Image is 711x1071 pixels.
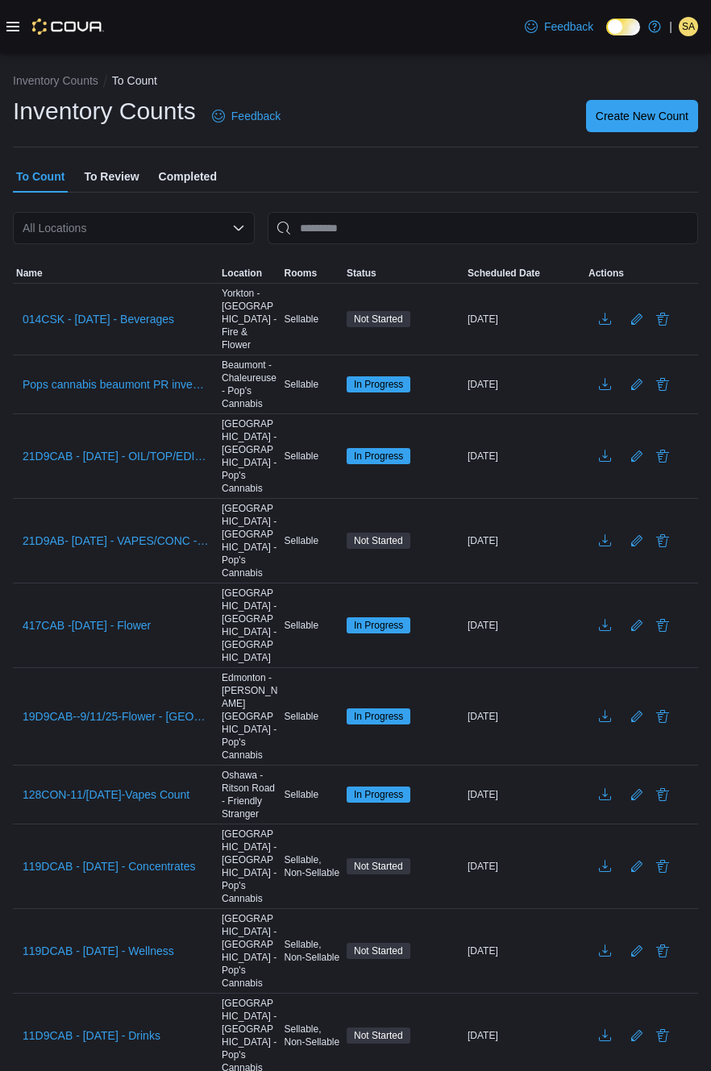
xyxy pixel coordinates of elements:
[588,267,624,280] span: Actions
[347,858,410,874] span: Not Started
[606,19,640,35] input: Dark Mode
[653,375,672,394] button: Delete
[222,359,278,410] span: Beaumont - Chaleureuse - Pop's Cannabis
[627,854,647,878] button: Edit count details
[464,785,585,804] div: [DATE]
[653,531,672,550] button: Delete
[23,858,195,874] span: 119DCAB - [DATE] - Concentrates
[281,707,344,726] div: Sellable
[627,782,647,807] button: Edit count details
[222,502,278,579] span: [GEOGRAPHIC_DATA] - [GEOGRAPHIC_DATA] - Pop's Cannabis
[281,935,344,967] div: Sellable, Non-Sellable
[16,444,215,468] button: 21D9CAB - [DATE] - OIL/TOP/EDI/[PERSON_NAME]
[232,222,245,235] button: Open list of options
[347,708,410,724] span: In Progress
[222,287,278,351] span: Yorkton - [GEOGRAPHIC_DATA] - Fire & Flower
[653,616,672,635] button: Delete
[281,264,344,283] button: Rooms
[222,828,278,905] span: [GEOGRAPHIC_DATA] - [GEOGRAPHIC_DATA] - Pop's Cannabis
[23,787,189,803] span: 128CON-11/[DATE]-Vapes Count
[464,531,585,550] div: [DATE]
[23,617,151,633] span: 417CAB -[DATE] - Flower
[13,74,98,87] button: Inventory Counts
[596,108,688,124] span: Create New Count
[354,709,403,724] span: In Progress
[627,307,647,331] button: Edit count details
[653,857,672,876] button: Delete
[16,782,196,807] button: 128CON-11/[DATE]-Vapes Count
[347,376,410,392] span: In Progress
[281,616,344,635] div: Sellable
[627,613,647,637] button: Edit count details
[16,613,157,637] button: 417CAB -[DATE] - Flower
[464,707,585,726] div: [DATE]
[222,769,278,820] span: Oshawa - Ritson Road - Friendly Stranger
[16,307,181,331] button: 014CSK - [DATE] - Beverages
[653,1026,672,1045] button: Delete
[281,446,344,466] div: Sellable
[281,375,344,394] div: Sellable
[586,100,698,132] button: Create New Count
[281,785,344,804] div: Sellable
[354,944,403,958] span: Not Started
[84,160,139,193] span: To Review
[159,160,217,193] span: Completed
[653,446,672,466] button: Delete
[679,17,698,36] div: Shawn Alexander
[222,267,262,280] span: Location
[653,941,672,961] button: Delete
[653,309,672,329] button: Delete
[23,376,209,392] span: Pops cannabis beaumont PR inventory - [GEOGRAPHIC_DATA] - Pop's Cannabis
[606,35,607,36] span: Dark Mode
[23,943,174,959] span: 119DCAB - [DATE] - Wellness
[16,160,64,193] span: To Count
[222,417,278,495] span: [GEOGRAPHIC_DATA] - [GEOGRAPHIC_DATA] - Pop's Cannabis
[281,850,344,882] div: Sellable, Non-Sellable
[627,939,647,963] button: Edit count details
[464,446,585,466] div: [DATE]
[464,616,585,635] div: [DATE]
[16,704,215,729] button: 19D9CAB--9/11/25-Flower - [GEOGRAPHIC_DATA] - [PERSON_NAME][GEOGRAPHIC_DATA] - [GEOGRAPHIC_DATA]
[347,448,410,464] span: In Progress
[16,1023,167,1048] button: 11D9CAB - [DATE] - Drinks
[354,618,403,633] span: In Progress
[16,372,215,396] button: Pops cannabis beaumont PR inventory - [GEOGRAPHIC_DATA] - Pop's Cannabis
[354,859,403,874] span: Not Started
[16,939,181,963] button: 119DCAB - [DATE] - Wellness
[281,1019,344,1052] div: Sellable, Non-Sellable
[544,19,593,35] span: Feedback
[343,264,464,283] button: Status
[627,529,647,553] button: Edit count details
[347,943,410,959] span: Not Started
[23,1027,160,1044] span: 11D9CAB - [DATE] - Drinks
[281,309,344,329] div: Sellable
[16,529,215,553] button: 21D9AB- [DATE] - VAPES/CONC - Recount - Recount
[112,74,157,87] button: To Count
[268,212,698,244] input: This is a search bar. After typing your query, hit enter to filter the results lower in the page.
[464,857,585,876] div: [DATE]
[23,708,209,724] span: 19D9CAB--9/11/25-Flower - [GEOGRAPHIC_DATA] - [PERSON_NAME][GEOGRAPHIC_DATA] - [GEOGRAPHIC_DATA]
[464,375,585,394] div: [DATE]
[518,10,600,43] a: Feedback
[669,17,672,36] p: |
[464,264,585,283] button: Scheduled Date
[222,671,278,762] span: Edmonton - [PERSON_NAME][GEOGRAPHIC_DATA] - Pop's Cannabis
[354,312,403,326] span: Not Started
[464,941,585,961] div: [DATE]
[206,100,287,132] a: Feedback
[347,617,410,633] span: In Progress
[468,267,540,280] span: Scheduled Date
[627,444,647,468] button: Edit count details
[347,267,376,280] span: Status
[222,912,278,990] span: [GEOGRAPHIC_DATA] - [GEOGRAPHIC_DATA] - Pop's Cannabis
[218,264,281,283] button: Location
[682,17,695,36] span: SA
[285,267,318,280] span: Rooms
[653,707,672,726] button: Delete
[354,1028,403,1043] span: Not Started
[627,704,647,729] button: Edit count details
[347,787,410,803] span: In Progress
[13,264,218,283] button: Name
[231,108,281,124] span: Feedback
[464,1026,585,1045] div: [DATE]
